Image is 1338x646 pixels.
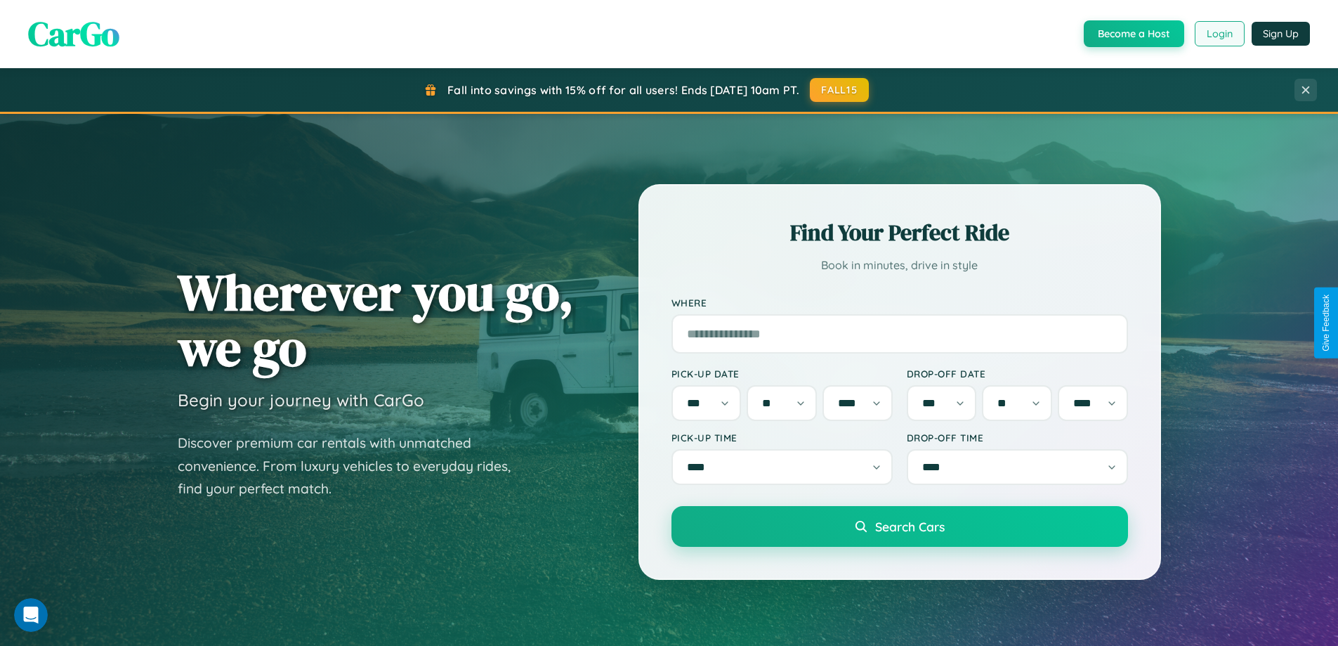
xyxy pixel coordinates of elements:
h2: Find Your Perfect Ride [671,217,1128,248]
button: Search Cars [671,506,1128,547]
button: Login [1195,21,1245,46]
span: Search Cars [875,519,945,534]
div: Give Feedback [1321,295,1331,351]
p: Discover premium car rentals with unmatched convenience. From luxury vehicles to everyday rides, ... [178,432,529,500]
label: Pick-up Time [671,432,893,444]
button: Sign Up [1252,22,1310,46]
label: Drop-off Date [907,368,1128,380]
p: Book in minutes, drive in style [671,255,1128,276]
label: Where [671,297,1128,309]
span: Fall into savings with 15% off for all users! Ends [DATE] 10am PT. [447,83,799,97]
button: Become a Host [1084,20,1184,47]
h1: Wherever you go, we go [178,264,574,375]
label: Pick-up Date [671,368,893,380]
span: CarGo [28,11,119,57]
iframe: Intercom live chat [14,598,48,632]
label: Drop-off Time [907,432,1128,444]
button: FALL15 [810,78,869,102]
h3: Begin your journey with CarGo [178,389,424,411]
